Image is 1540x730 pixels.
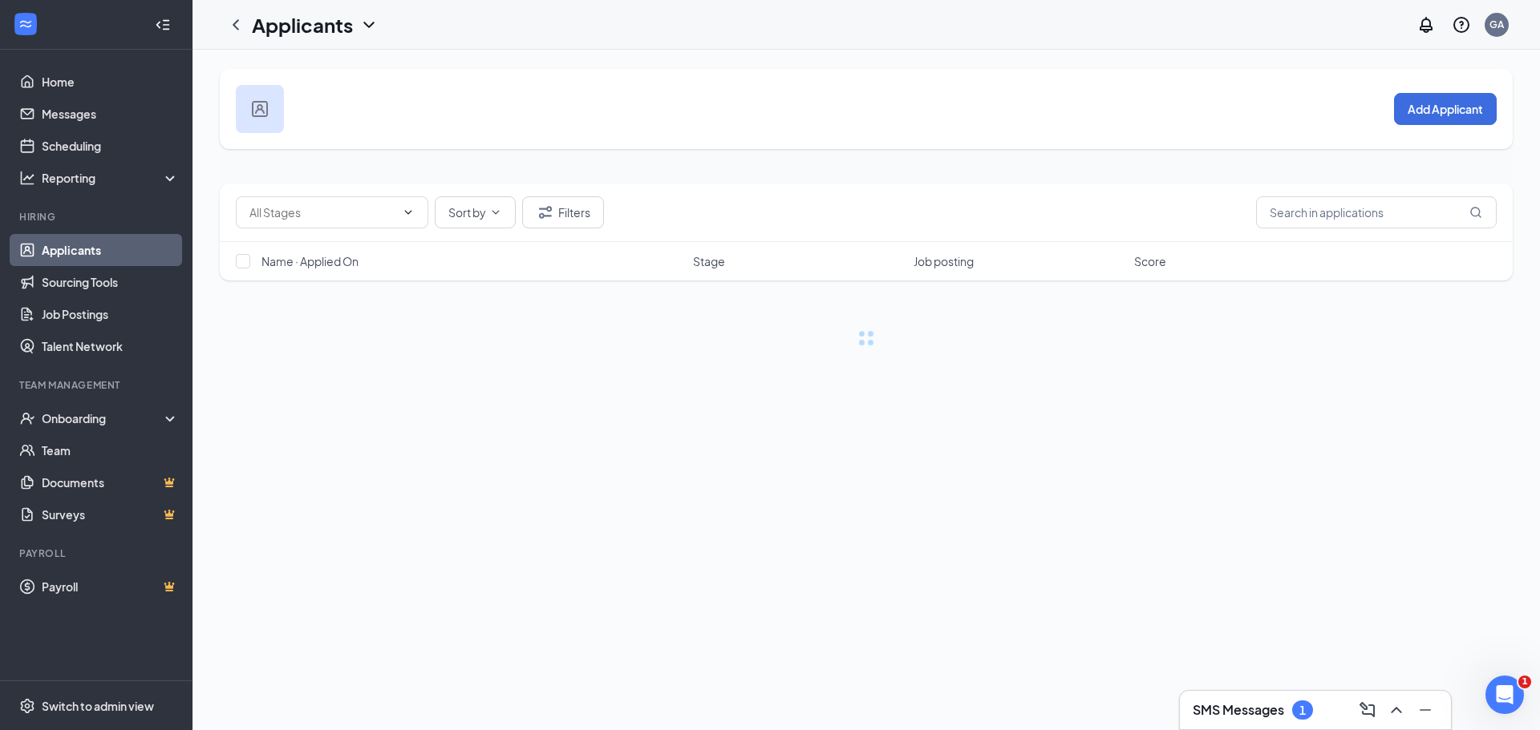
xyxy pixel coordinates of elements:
span: Name · Applied On [261,253,359,269]
a: DocumentsCrown [42,466,179,498]
svg: Collapse [155,17,171,33]
span: Job posting [914,253,974,269]
svg: Minimize [1416,700,1435,720]
svg: ChevronUp [1387,700,1406,720]
div: Hiring [19,210,176,224]
a: Team [42,434,179,466]
h3: SMS Messages [1193,701,1284,719]
a: Job Postings [42,298,179,330]
svg: Notifications [1416,15,1436,34]
input: All Stages [249,204,395,221]
span: 1 [1518,676,1531,688]
button: Add Applicant [1394,93,1497,125]
svg: ChevronLeft [226,15,245,34]
button: Filter Filters [522,196,604,228]
svg: MagnifyingGlass [1469,206,1482,219]
input: Search in applications [1256,196,1497,228]
div: Switch to admin view [42,698,154,714]
img: user icon [252,101,268,117]
a: Applicants [42,234,179,266]
svg: ChevronDown [402,206,415,219]
span: Score [1134,253,1166,269]
a: PayrollCrown [42,571,179,603]
svg: ChevronDown [359,15,379,34]
a: Sourcing Tools [42,266,179,298]
div: GA [1489,18,1504,31]
div: 1 [1299,704,1306,717]
div: Payroll [19,546,176,560]
h1: Applicants [252,11,353,38]
iframe: Intercom live chat [1485,676,1524,714]
svg: UserCheck [19,410,35,426]
div: Reporting [42,170,180,186]
svg: QuestionInfo [1452,15,1471,34]
a: SurveysCrown [42,498,179,530]
svg: ChevronDown [489,206,502,219]
div: Team Management [19,378,176,392]
a: Talent Network [42,330,179,362]
button: ComposeMessage [1355,697,1380,723]
button: Sort byChevronDown [435,196,516,228]
svg: Analysis [19,170,35,186]
svg: Settings [19,698,35,714]
span: Stage [693,253,725,269]
svg: WorkstreamLogo [18,16,34,32]
button: ChevronUp [1384,697,1409,723]
a: Scheduling [42,130,179,162]
a: Messages [42,98,179,130]
span: Sort by [448,207,486,218]
button: Minimize [1412,697,1438,723]
a: Home [42,66,179,98]
svg: Filter [536,203,555,222]
svg: ComposeMessage [1358,700,1377,720]
div: Onboarding [42,410,165,426]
